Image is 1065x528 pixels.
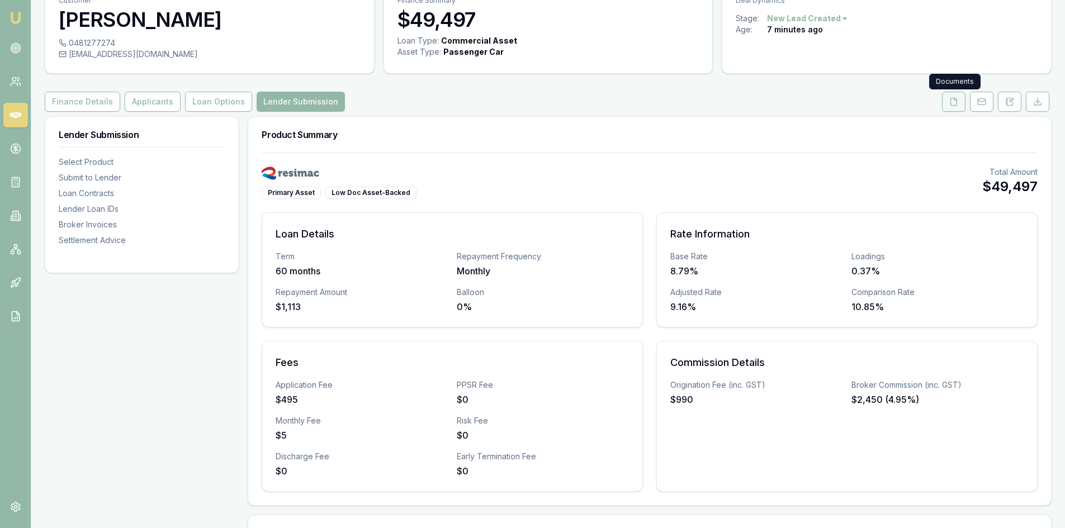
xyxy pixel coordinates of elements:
div: $495 [276,393,448,406]
button: Applicants [125,92,181,112]
div: 8.79% [670,264,842,278]
div: Adjusted Rate [670,287,842,298]
div: $0 [276,464,448,478]
div: Early Termination Fee [457,451,629,462]
div: Lender Loan IDs [59,203,225,215]
div: 0.37% [851,264,1024,278]
div: 9.16% [670,300,842,313]
div: PPSR Fee [457,379,629,391]
div: Loan Contracts [59,188,225,199]
div: Passenger Car [443,46,504,58]
div: 7 minutes ago [767,24,823,35]
div: Loan Type: [397,35,439,46]
h3: $49,497 [397,8,699,31]
div: $2,450 (4.95%) [851,393,1024,406]
h3: Fees [276,355,629,370]
button: New Lead Created [767,13,849,24]
div: Settlement Advice [59,235,225,246]
div: 0% [457,300,629,313]
div: 0481277274 [59,37,361,49]
div: Base Rate [670,251,842,262]
div: Balloon [457,287,629,298]
a: Lender Submission [254,92,347,112]
h3: [PERSON_NAME] [59,8,361,31]
div: Broker Commission (inc. GST) [851,379,1024,391]
h3: Loan Details [276,226,629,242]
div: [EMAIL_ADDRESS][DOMAIN_NAME] [59,49,361,60]
button: Lender Submission [257,92,345,112]
div: Age: [736,24,767,35]
button: Loan Options [185,92,252,112]
h3: Commission Details [670,355,1024,370]
div: Documents [929,74,981,89]
div: Total Amount [982,167,1038,178]
div: Stage: [736,13,767,24]
div: Monthly [457,264,629,278]
div: $1,113 [276,300,448,313]
img: Resimac [262,167,319,180]
div: Discharge Fee [276,451,448,462]
button: Finance Details [45,92,120,112]
h3: Rate Information [670,226,1024,242]
h3: Lender Submission [59,130,225,139]
div: Commercial Asset [441,35,517,46]
a: Loan Options [183,92,254,112]
div: $0 [457,464,629,478]
div: Low Doc Asset-Backed [325,187,416,199]
img: emu-icon-u.png [9,11,22,25]
div: Origination Fee (inc. GST) [670,379,842,391]
div: Asset Type : [397,46,441,58]
div: $5 [276,429,448,442]
h3: Product Summary [262,130,1038,139]
div: $0 [457,429,629,442]
div: Comparison Rate [851,287,1024,298]
div: Repayment Amount [276,287,448,298]
div: Term [276,251,448,262]
div: Monthly Fee [276,415,448,426]
div: Application Fee [276,379,448,391]
div: Risk Fee [457,415,629,426]
div: Repayment Frequency [457,251,629,262]
div: $0 [457,393,629,406]
div: $49,497 [982,178,1038,196]
div: Submit to Lender [59,172,225,183]
div: Select Product [59,156,225,168]
a: Applicants [122,92,183,112]
div: $990 [670,393,842,406]
a: Finance Details [45,92,122,112]
div: Broker Invoices [59,219,225,230]
div: 10.85% [851,300,1024,313]
div: 60 months [276,264,448,278]
div: Primary Asset [262,187,321,199]
div: Loadings [851,251,1024,262]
